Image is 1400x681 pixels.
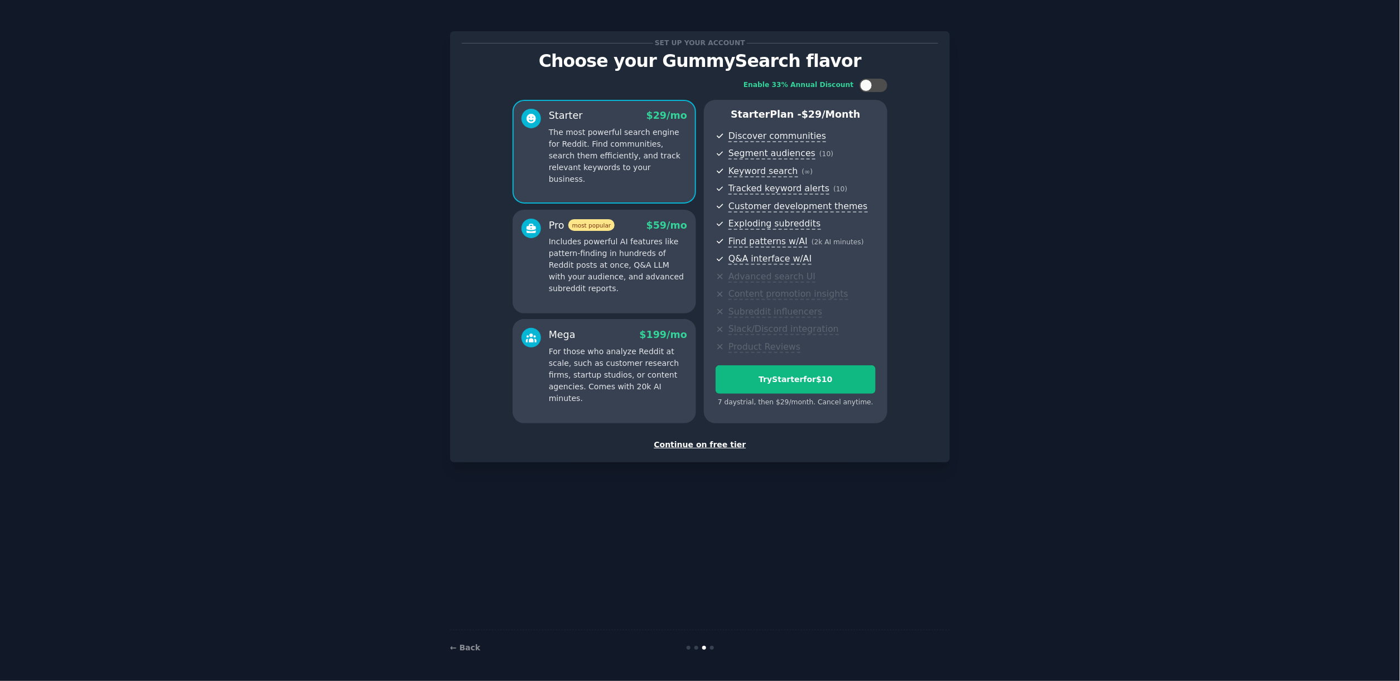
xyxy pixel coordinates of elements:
div: Continue on free tier [462,439,938,451]
span: Content promotion insights [728,288,848,300]
p: Includes powerful AI features like pattern-finding in hundreds of Reddit posts at once, Q&A LLM w... [549,236,687,294]
div: Enable 33% Annual Discount [744,80,854,90]
span: $ 199 /mo [640,329,687,340]
span: Customer development themes [728,201,868,212]
span: Keyword search [728,166,798,177]
span: Tracked keyword alerts [728,183,829,195]
span: Find patterns w/AI [728,236,808,248]
span: Set up your account [653,37,747,49]
button: TryStarterfor$10 [716,365,876,394]
a: ← Back [450,643,480,652]
p: Starter Plan - [716,108,876,122]
p: Choose your GummySearch flavor [462,51,938,71]
div: Pro [549,219,615,233]
span: ( 10 ) [833,185,847,193]
p: For those who analyze Reddit at scale, such as customer research firms, startup studios, or conte... [549,346,687,404]
span: ( 2k AI minutes ) [812,238,864,246]
span: $ 59 /mo [646,220,687,231]
span: Product Reviews [728,341,800,353]
p: The most powerful search engine for Reddit. Find communities, search them efficiently, and track ... [549,127,687,185]
span: $ 29 /month [802,109,861,120]
span: Discover communities [728,131,826,142]
div: Starter [549,109,583,123]
div: 7 days trial, then $ 29 /month . Cancel anytime. [716,398,876,408]
span: ( ∞ ) [802,168,813,176]
span: Subreddit influencers [728,306,822,318]
span: Q&A interface w/AI [728,253,812,265]
span: Advanced search UI [728,271,815,283]
span: ( 10 ) [819,150,833,158]
div: Try Starter for $10 [716,374,875,385]
span: most popular [568,219,615,231]
div: Mega [549,328,576,342]
span: Exploding subreddits [728,218,820,230]
span: $ 29 /mo [646,110,687,121]
span: Segment audiences [728,148,815,160]
span: Slack/Discord integration [728,323,839,335]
